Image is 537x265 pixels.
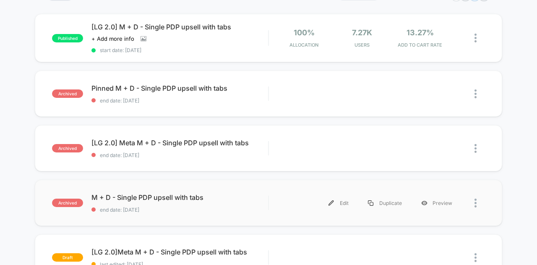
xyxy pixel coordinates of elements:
[91,207,268,213] span: end date: [DATE]
[52,199,83,207] span: archived
[319,194,358,213] div: Edit
[352,28,372,37] span: 7.27k
[474,89,477,98] img: close
[407,28,434,37] span: 13.27%
[52,34,83,42] span: published
[52,144,83,152] span: archived
[91,193,268,202] span: M + D - Single PDP upsell with tabs
[91,152,268,158] span: end date: [DATE]
[474,34,477,42] img: close
[91,23,268,31] span: [LG 2.0] M + D - Single PDP upsell with tabs
[91,47,268,53] span: start date: [DATE]
[368,200,373,206] img: menu
[91,35,134,42] span: + Add more info
[294,28,315,37] span: 100%
[91,248,268,256] span: [LG 2.0]Meta M + D - Single PDP upsell with tabs
[52,253,83,262] span: draft
[289,42,318,48] span: Allocation
[474,144,477,153] img: close
[335,42,389,48] span: Users
[328,200,334,206] img: menu
[91,139,268,147] span: [LG 2.0] Meta M + D - Single PDP upsell with tabs
[474,253,477,262] img: close
[412,194,462,213] div: Preview
[91,84,268,92] span: Pinned M + D - Single PDP upsell with tabs
[358,194,412,213] div: Duplicate
[52,89,83,98] span: archived
[393,42,447,48] span: ADD TO CART RATE
[474,199,477,207] img: close
[91,97,268,104] span: end date: [DATE]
